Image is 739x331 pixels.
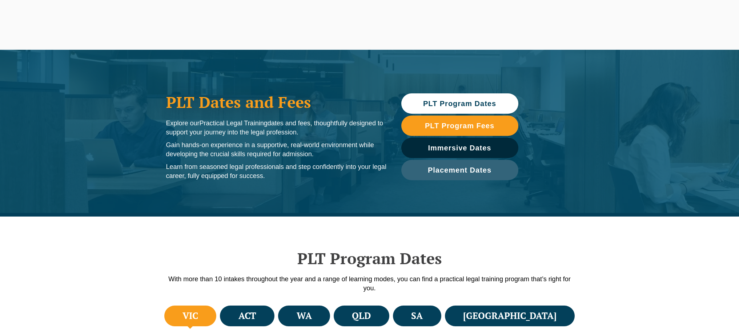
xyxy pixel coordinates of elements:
p: Gain hands-on experience in a supportive, real-world environment while developing the crucial ski... [166,141,387,159]
p: With more than 10 intakes throughout the year and a range of learning modes, you can find a pract... [162,275,577,293]
p: Explore our dates and fees, thoughtfully designed to support your journey into the legal profession. [166,119,387,137]
span: Practical Legal Training [200,120,268,127]
span: PLT Program Fees [425,122,494,129]
a: Immersive Dates [401,138,518,158]
a: Placement Dates [401,160,518,180]
h4: VIC [182,310,198,322]
h2: PLT Program Dates [162,249,577,267]
a: PLT Program Fees [401,116,518,136]
h1: PLT Dates and Fees [166,93,387,111]
span: PLT Program Dates [423,100,496,107]
h4: ACT [238,310,256,322]
h4: SA [411,310,423,322]
p: Learn from seasoned legal professionals and step confidently into your legal career, fully equipp... [166,162,387,181]
h4: [GEOGRAPHIC_DATA] [463,310,557,322]
span: Placement Dates [428,166,491,174]
span: Immersive Dates [428,144,491,152]
h4: WA [297,310,312,322]
h4: QLD [352,310,371,322]
a: PLT Program Dates [401,93,518,114]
